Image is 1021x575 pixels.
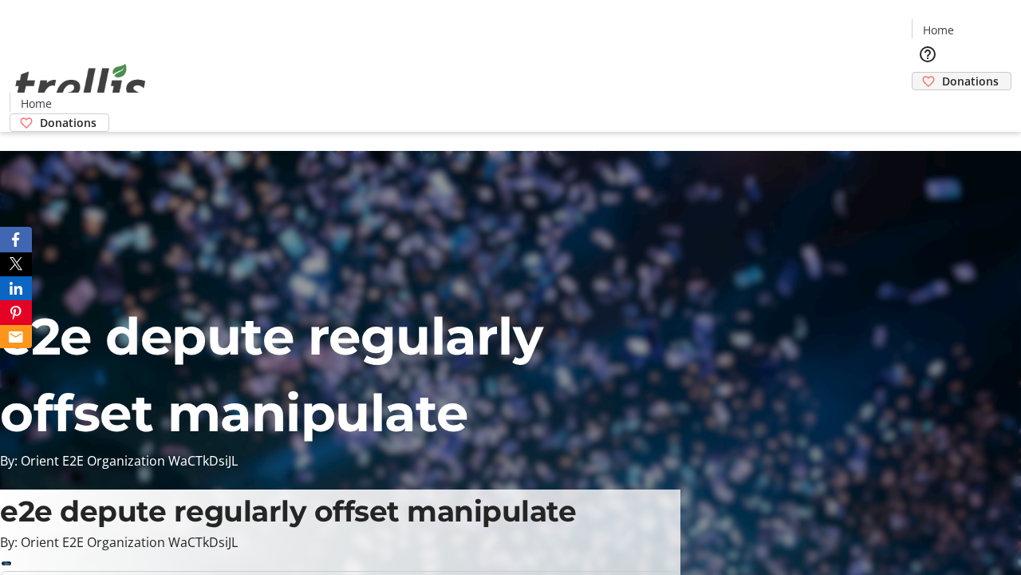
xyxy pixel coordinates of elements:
[21,95,52,112] span: Home
[40,114,97,131] span: Donations
[942,73,999,89] span: Donations
[10,46,152,126] img: Orient E2E Organization WaCTkDsiJL's Logo
[912,90,944,122] button: Cart
[912,38,944,70] button: Help
[10,113,109,132] a: Donations
[923,22,954,38] span: Home
[912,72,1011,90] a: Donations
[913,22,964,38] a: Home
[10,95,61,112] a: Home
